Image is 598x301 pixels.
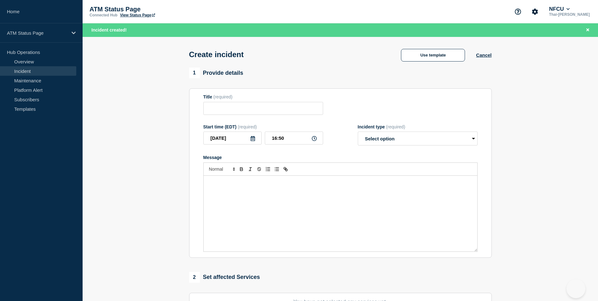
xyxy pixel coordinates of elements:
input: Title [203,102,323,115]
button: Account settings [528,5,542,18]
button: Cancel [476,52,491,58]
p: Thai-[PERSON_NAME] [548,12,591,17]
button: Support [511,5,525,18]
p: Connected Hub [90,13,118,17]
div: Title [203,94,323,99]
span: 1 [189,68,200,78]
button: Toggle bulleted list [272,165,281,173]
span: 2 [189,272,200,283]
div: Message [203,155,478,160]
h1: Create incident [189,50,244,59]
input: YYYY-MM-DD [203,132,262,145]
button: Use template [401,49,465,62]
button: Toggle strikethrough text [255,165,264,173]
button: Toggle link [281,165,290,173]
span: Incident created! [91,27,127,32]
span: (required) [238,124,257,129]
p: ATM Status Page [7,30,67,36]
input: HH:MM [265,132,323,145]
button: Toggle italic text [246,165,255,173]
div: Provide details [189,68,243,78]
div: Set affected Services [189,272,260,283]
span: (required) [386,124,405,129]
div: Message [204,176,477,251]
span: Font size [206,165,237,173]
button: NFCU [548,6,571,12]
p: ATM Status Page [90,6,216,13]
button: Close banner [584,27,592,34]
iframe: Help Scout Beacon - Open [566,279,585,298]
button: Toggle bold text [237,165,246,173]
div: Start time (EDT) [203,124,323,129]
button: Toggle ordered list [264,165,272,173]
span: (required) [213,94,233,99]
select: Incident type [358,132,478,145]
a: View Status Page [120,13,155,17]
div: Incident type [358,124,478,129]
